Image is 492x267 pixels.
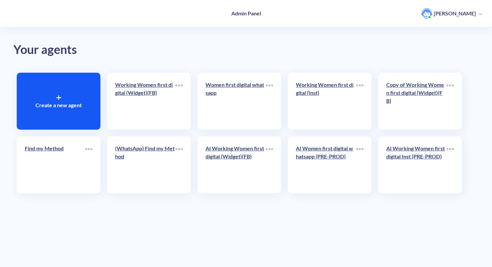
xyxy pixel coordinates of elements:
a: (WhatsApp) Find my Method [115,144,175,185]
img: user photo [421,8,432,19]
p: Copy of Working Women first digital (Widget)(FB) [386,81,446,105]
p: Working Women first digital (Inst) [296,81,356,97]
a: AI Women first digital whatsapp (PRE-PROD) [296,144,356,185]
a: Find my Method [25,144,85,185]
h4: Admin Panel [231,10,261,16]
a: Working Women first digital (Inst) [296,81,356,122]
button: user photo[PERSON_NAME] [418,7,485,19]
p: Find my Method [25,144,85,152]
p: AI Women first digital whatsapp (PRE-PROD) [296,144,356,160]
p: AI Working Women first digital Inst (PRE-PROD) [386,144,446,160]
p: (WhatsApp) Find my Method [115,144,175,160]
a: Women first digital whatsapp [206,81,266,122]
a: AI Working Women first digital (Widget)(FB) [206,144,266,185]
p: Working Women first digital (Widget)(FB) [115,81,175,97]
a: AI Working Women first digital Inst (PRE-PROD) [386,144,446,185]
p: AI Working Women first digital (Widget)(FB) [206,144,266,160]
a: Copy of Working Women first digital (Widget)(FB) [386,81,446,122]
p: [PERSON_NAME] [434,10,476,17]
p: Create a new agent [35,101,82,109]
a: Working Women first digital (Widget)(FB) [115,81,175,122]
div: Your agents [13,40,479,59]
p: Women first digital whatsapp [206,81,266,97]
